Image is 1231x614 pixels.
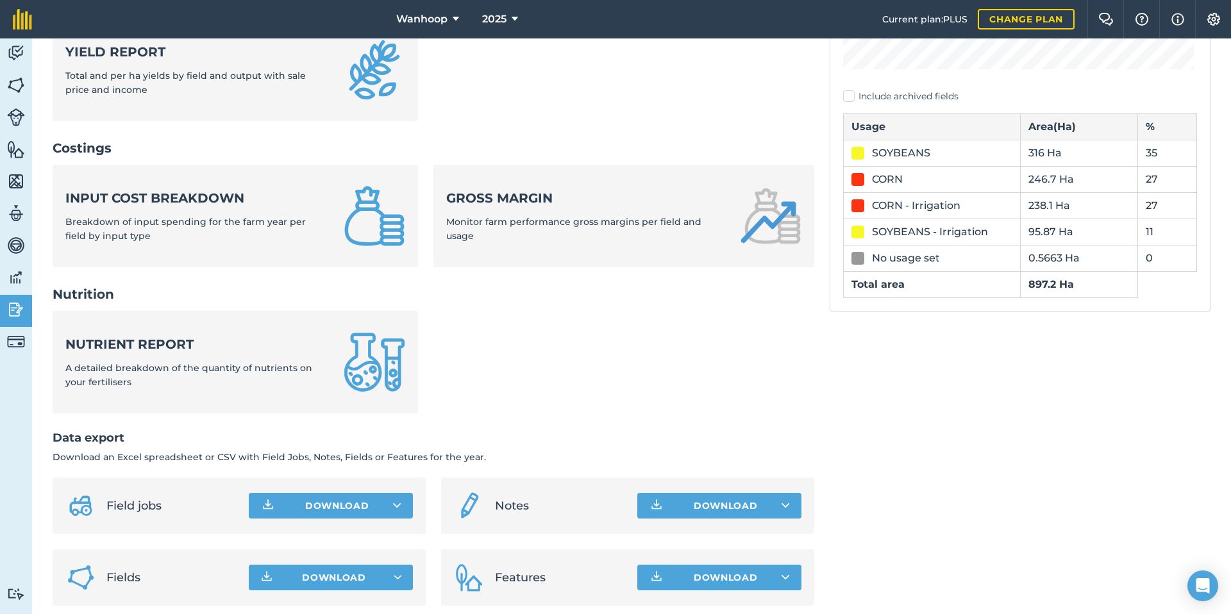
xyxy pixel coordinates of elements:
strong: Nutrient report [65,335,328,353]
span: 2025 [482,12,507,27]
span: Wanhoop [396,12,448,27]
th: % [1138,113,1197,140]
th: Usage [844,113,1021,140]
div: SOYBEANS [872,145,930,161]
span: Features [495,568,627,586]
span: A detailed breakdown of the quantity of nutrients on your fertilisers [65,362,312,388]
span: Notes [495,497,627,515]
img: Download icon [649,498,664,513]
div: No usage set [872,251,940,266]
img: Fields icon [65,562,96,593]
img: svg+xml;base64,PD94bWwgdmVyc2lvbj0iMS4wIiBlbmNvZGluZz0idXRmLTgiPz4KPCEtLSBHZW5lcmF0b3I6IEFkb2JlIE... [7,300,25,319]
div: CORN - Irrigation [872,198,960,213]
div: SOYBEANS - Irrigation [872,224,988,240]
img: svg+xml;base64,PD94bWwgdmVyc2lvbj0iMS4wIiBlbmNvZGluZz0idXRmLTgiPz4KPCEtLSBHZW5lcmF0b3I6IEFkb2JlIE... [454,490,485,521]
a: Gross marginMonitor farm performance gross margins per field and usage [433,165,814,267]
span: Total and per ha yields by field and output with sale price and income [65,70,306,95]
td: 0.5663 Ha [1020,245,1138,271]
img: svg+xml;base64,PD94bWwgdmVyc2lvbj0iMS4wIiBlbmNvZGluZz0idXRmLTgiPz4KPCEtLSBHZW5lcmF0b3I6IEFkb2JlIE... [65,490,96,521]
img: A cog icon [1206,13,1221,26]
td: 35 [1138,140,1197,166]
a: Nutrient reportA detailed breakdown of the quantity of nutrients on your fertilisers [53,311,418,413]
td: 95.87 Ha [1020,219,1138,245]
img: svg+xml;base64,PD94bWwgdmVyc2lvbj0iMS4wIiBlbmNvZGluZz0idXRmLTgiPz4KPCEtLSBHZW5lcmF0b3I6IEFkb2JlIE... [7,333,25,351]
a: Change plan [978,9,1075,29]
h2: Costings [53,139,814,157]
td: 11 [1138,219,1197,245]
img: svg+xml;base64,PD94bWwgdmVyc2lvbj0iMS4wIiBlbmNvZGluZz0idXRmLTgiPz4KPCEtLSBHZW5lcmF0b3I6IEFkb2JlIE... [7,588,25,600]
th: Area ( Ha ) [1020,113,1138,140]
img: Download icon [649,570,664,585]
span: Breakdown of input spending for the farm year per field by input type [65,216,306,242]
span: Fields [106,568,239,586]
span: Current plan : PLUS [882,12,967,26]
img: svg+xml;base64,PHN2ZyB4bWxucz0iaHR0cDovL3d3dy53My5vcmcvMjAwMC9zdmciIHdpZHRoPSIxNyIgaGVpZ2h0PSIxNy... [1171,12,1184,27]
img: svg+xml;base64,PHN2ZyB4bWxucz0iaHR0cDovL3d3dy53My5vcmcvMjAwMC9zdmciIHdpZHRoPSI1NiIgaGVpZ2h0PSI2MC... [7,76,25,95]
span: Download [302,571,366,584]
img: Yield report [344,39,405,101]
span: Field jobs [106,497,239,515]
img: Features icon [454,562,485,593]
strong: Input cost breakdown [65,189,328,207]
img: Two speech bubbles overlapping with the left bubble in the forefront [1098,13,1114,26]
img: A question mark icon [1134,13,1150,26]
img: svg+xml;base64,PD94bWwgdmVyc2lvbj0iMS4wIiBlbmNvZGluZz0idXRmLTgiPz4KPCEtLSBHZW5lcmF0b3I6IEFkb2JlIE... [7,44,25,63]
img: Gross margin [740,185,801,247]
button: Download [249,493,413,519]
td: 27 [1138,166,1197,192]
img: svg+xml;base64,PD94bWwgdmVyc2lvbj0iMS4wIiBlbmNvZGluZz0idXRmLTgiPz4KPCEtLSBHZW5lcmF0b3I6IEFkb2JlIE... [7,108,25,126]
img: svg+xml;base64,PHN2ZyB4bWxucz0iaHR0cDovL3d3dy53My5vcmcvMjAwMC9zdmciIHdpZHRoPSI1NiIgaGVpZ2h0PSI2MC... [7,172,25,191]
img: svg+xml;base64,PD94bWwgdmVyc2lvbj0iMS4wIiBlbmNvZGluZz0idXRmLTgiPz4KPCEtLSBHZW5lcmF0b3I6IEFkb2JlIE... [7,204,25,223]
a: Yield reportTotal and per ha yields by field and output with sale price and income [53,19,418,121]
a: Input cost breakdownBreakdown of input spending for the farm year per field by input type [53,165,418,267]
strong: Total area [851,278,905,290]
h2: Nutrition [53,285,814,303]
strong: 897.2 Ha [1028,278,1074,290]
button: Download [637,565,801,590]
img: Nutrient report [344,331,405,393]
button: Download [637,493,801,519]
label: Include archived fields [843,90,1197,103]
td: 0 [1138,245,1197,271]
div: Open Intercom Messenger [1187,570,1218,601]
td: 316 Ha [1020,140,1138,166]
strong: Gross margin [446,189,724,207]
span: Monitor farm performance gross margins per field and usage [446,216,701,242]
img: Download icon [260,498,276,513]
td: 27 [1138,192,1197,219]
strong: Yield report [65,43,328,61]
img: svg+xml;base64,PHN2ZyB4bWxucz0iaHR0cDovL3d3dy53My5vcmcvMjAwMC9zdmciIHdpZHRoPSI1NiIgaGVpZ2h0PSI2MC... [7,140,25,159]
td: 246.7 Ha [1020,166,1138,192]
div: CORN [872,172,903,187]
h2: Data export [53,429,814,447]
img: svg+xml;base64,PD94bWwgdmVyc2lvbj0iMS4wIiBlbmNvZGluZz0idXRmLTgiPz4KPCEtLSBHZW5lcmF0b3I6IEFkb2JlIE... [7,268,25,287]
button: Download [249,565,413,590]
td: 238.1 Ha [1020,192,1138,219]
img: svg+xml;base64,PD94bWwgdmVyc2lvbj0iMS4wIiBlbmNvZGluZz0idXRmLTgiPz4KPCEtLSBHZW5lcmF0b3I6IEFkb2JlIE... [7,236,25,255]
img: fieldmargin Logo [13,9,32,29]
p: Download an Excel spreadsheet or CSV with Field Jobs, Notes, Fields or Features for the year. [53,450,814,464]
img: Input cost breakdown [344,185,405,247]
